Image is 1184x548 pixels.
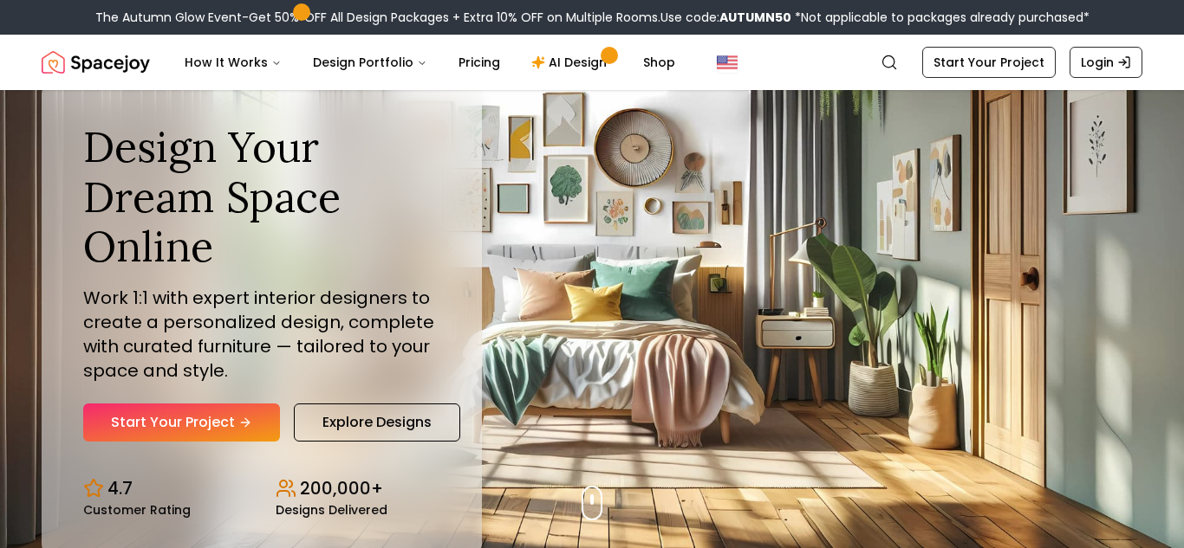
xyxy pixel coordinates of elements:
div: Design stats [83,462,440,516]
p: Work 1:1 with expert interior designers to create a personalized design, complete with curated fu... [83,286,440,383]
nav: Main [171,45,689,80]
a: Login [1070,47,1142,78]
a: AI Design [517,45,626,80]
a: Start Your Project [922,47,1056,78]
span: Use code: [660,9,791,26]
img: United States [717,52,738,73]
h1: Design Your Dream Space Online [83,122,440,272]
a: Shop [629,45,689,80]
button: How It Works [171,45,296,80]
button: Design Portfolio [299,45,441,80]
small: Customer Rating [83,504,191,516]
a: Pricing [445,45,514,80]
p: 200,000+ [300,476,383,500]
div: The Autumn Glow Event-Get 50% OFF All Design Packages + Extra 10% OFF on Multiple Rooms. [95,9,1090,26]
a: Explore Designs [294,403,460,442]
p: 4.7 [107,476,133,500]
span: *Not applicable to packages already purchased* [791,9,1090,26]
img: Spacejoy Logo [42,45,150,80]
a: Spacejoy [42,45,150,80]
a: Start Your Project [83,403,280,442]
small: Designs Delivered [276,504,387,516]
b: AUTUMN50 [719,9,791,26]
nav: Global [42,35,1142,90]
